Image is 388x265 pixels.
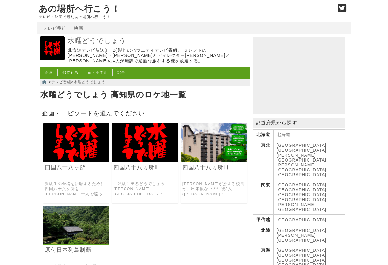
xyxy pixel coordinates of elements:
[277,192,327,197] a: [GEOGRAPHIC_DATA]
[182,164,245,171] a: 四国八十八ヵ所Ⅲ
[39,4,120,14] a: あの場所へ行こう！
[68,48,248,64] p: 北海道テレビ放送(HTB)製作のバラエティテレビ番組。 タレントの[PERSON_NAME]・[PERSON_NAME]とディレクター[PERSON_NAME]と[PERSON_NAME]の4人...
[253,37,345,114] iframe: Advertisement
[277,162,327,172] a: [PERSON_NAME][GEOGRAPHIC_DATA]
[88,70,108,75] a: 宿・ホテル
[45,70,53,75] a: 企画
[45,247,108,254] a: 原付日本列島制覇
[277,217,327,222] a: [GEOGRAPHIC_DATA]
[43,206,109,244] img: 水曜どうでしょう 原付日本列島制覇
[181,123,247,162] img: 水曜どうでしょう 四国八十八ヵ所完全巡拝Ⅲ
[117,70,125,75] a: 記事
[277,258,327,263] a: [GEOGRAPHIC_DATA]
[182,181,245,197] a: [PERSON_NAME]が扮する校長が、出来損ないの生徒2人([PERSON_NAME]・[PERSON_NAME])を引き連れて、大学受験必勝を祈願して四国八十八ヶ所を巡拝した旅。
[45,164,108,171] a: 四国八十八ヶ所
[277,253,327,258] a: [GEOGRAPHIC_DATA]
[45,181,108,197] a: 受験生の合格を祈願するために四国八十八ヶ所を[PERSON_NAME]一人で巡った企画。
[43,157,109,162] a: 水曜どうでしょう 四国八十八ヶ所
[113,164,176,171] a: 四国八十八ヵ所II
[112,123,178,162] img: 水曜どうでしょう 四国八十八ヵ所II
[74,26,83,31] a: 映画
[277,207,327,212] a: [GEOGRAPHIC_DATA]
[277,143,327,148] a: [GEOGRAPHIC_DATA]
[62,70,78,75] a: 都道府県
[253,180,273,215] th: 関東
[253,215,273,225] th: 甲信越
[277,187,327,192] a: [GEOGRAPHIC_DATA]
[338,7,347,13] a: Twitter (@go_thesights)
[40,88,250,102] h1: 水曜どうでしょう 高知県のロケ地一覧
[277,153,327,162] a: [PERSON_NAME][GEOGRAPHIC_DATA]
[40,56,65,61] a: 水曜どうでしょう
[68,37,248,45] a: 水曜どうでしょう
[112,157,178,162] a: 水曜どうでしょう 四国八十八ヵ所II
[181,157,247,162] a: 水曜どうでしょう 四国八十八ヵ所完全巡拝Ⅲ
[277,248,327,253] a: [GEOGRAPHIC_DATA]
[277,182,327,187] a: [GEOGRAPHIC_DATA]
[253,225,273,245] th: 北陸
[253,118,345,128] p: 都道府県から探す
[253,140,273,180] th: 東北
[74,80,106,84] a: 水曜どうでしょう
[43,123,109,162] img: 水曜どうでしょう 四国八十八ヶ所
[277,172,327,177] a: [GEOGRAPHIC_DATA]
[43,26,66,31] a: テレビ番組
[113,181,176,197] a: 「試験に出るどうでしょう[PERSON_NAME][GEOGRAPHIC_DATA]・[GEOGRAPHIC_DATA]」で生徒の[PERSON_NAME]が満点を取れなかった全責任を負ったどう...
[39,15,331,19] p: テレビ・映画で観たあの場所へ行こう！
[277,132,290,137] a: 北海道
[40,108,250,119] h2: 企画・エピソードを選んでください
[277,202,316,207] a: [PERSON_NAME]
[277,197,327,202] a: [GEOGRAPHIC_DATA]
[277,228,327,233] a: [GEOGRAPHIC_DATA]
[51,80,71,84] a: テレビ番組
[277,148,327,153] a: [GEOGRAPHIC_DATA]
[40,79,250,86] nav: > >
[253,130,273,140] th: 北海道
[43,240,109,245] a: 水曜どうでしょう 原付日本列島制覇
[277,233,327,243] a: [PERSON_NAME][GEOGRAPHIC_DATA]
[40,36,65,60] img: 水曜どうでしょう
